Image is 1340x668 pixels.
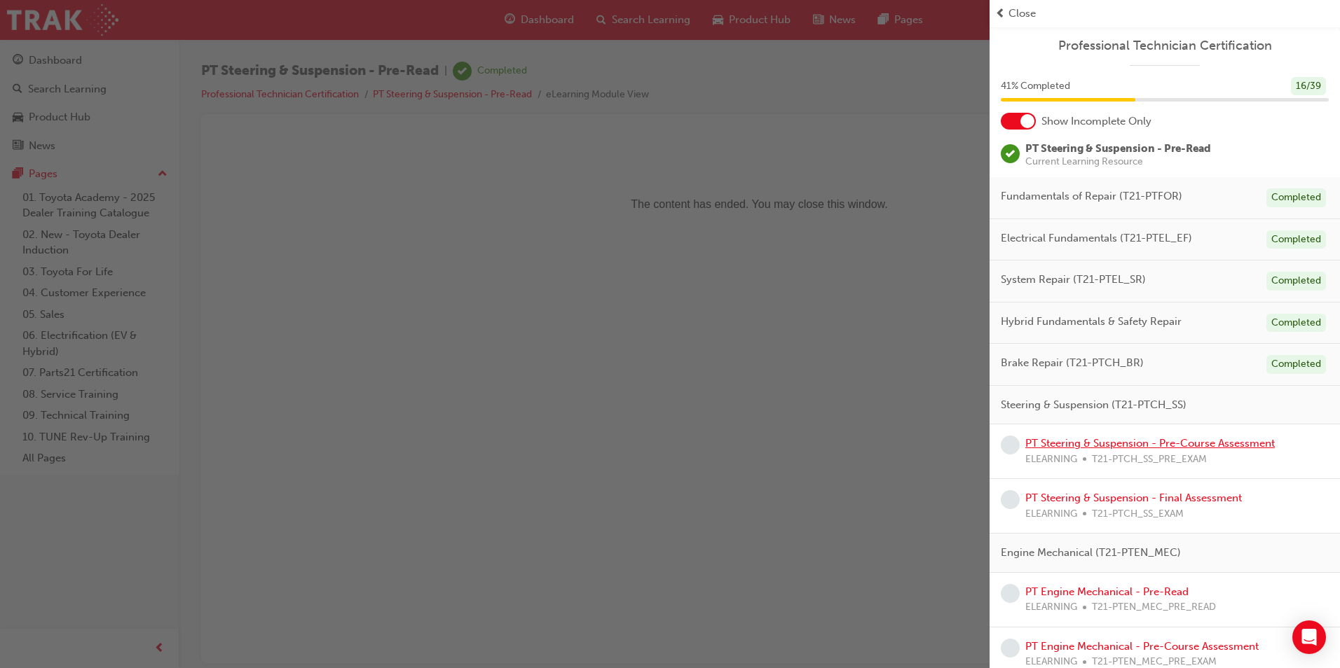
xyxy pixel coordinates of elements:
div: Completed [1266,188,1326,207]
a: PT Engine Mechanical - Pre-Course Assessment [1025,640,1259,653]
a: PT Steering & Suspension - Pre-Course Assessment [1025,437,1275,450]
span: prev-icon [995,6,1006,22]
span: Close [1009,6,1036,22]
span: PT Steering & Suspension - Pre-Read [1025,142,1211,155]
span: ELEARNING [1025,506,1077,522]
span: learningRecordVerb_COMPLETE-icon [1001,144,1020,163]
span: Fundamentals of Repair (T21-PTFOR) [1001,188,1182,204]
div: Completed [1266,272,1326,291]
span: Hybrid Fundamentals & Safety Repair [1001,314,1182,330]
span: Electrical Fundamentals (T21-PTEL_EF) [1001,230,1192,246]
span: System Repair (T21-PTEL_SR) [1001,272,1146,288]
a: PT Steering & Suspension - Final Assessment [1025,492,1242,504]
div: Open Intercom Messenger [1292,620,1326,654]
span: T21-PTCH_SS_PRE_EXAM [1092,452,1207,468]
span: Show Incomplete Only [1041,113,1151,130]
span: ELEARNING [1025,599,1077,615]
div: 16 / 39 [1291,77,1326,96]
span: ELEARNING [1025,452,1077,468]
span: T21-PTCH_SS_EXAM [1092,506,1184,522]
div: Completed [1266,314,1326,333]
span: Steering & Suspension (T21-PTCH_SS) [1001,397,1187,413]
span: learningRecordVerb_NONE-icon [1001,490,1020,509]
div: Completed [1266,355,1326,374]
p: The content has ended. You may close this window. [6,11,1088,74]
span: Engine Mechanical (T21-PTEN_MEC) [1001,545,1181,561]
div: Completed [1266,230,1326,249]
span: learningRecordVerb_NONE-icon [1001,639,1020,657]
span: learningRecordVerb_NONE-icon [1001,436,1020,454]
span: T21-PTEN_MEC_PRE_READ [1092,599,1216,615]
a: PT Engine Mechanical - Pre-Read [1025,585,1189,598]
span: Brake Repair (T21-PTCH_BR) [1001,355,1144,371]
span: learningRecordVerb_NONE-icon [1001,584,1020,603]
span: Current Learning Resource [1025,157,1211,167]
a: Professional Technician Certification [1001,38,1329,54]
span: 41 % Completed [1001,78,1070,95]
button: prev-iconClose [995,6,1334,22]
